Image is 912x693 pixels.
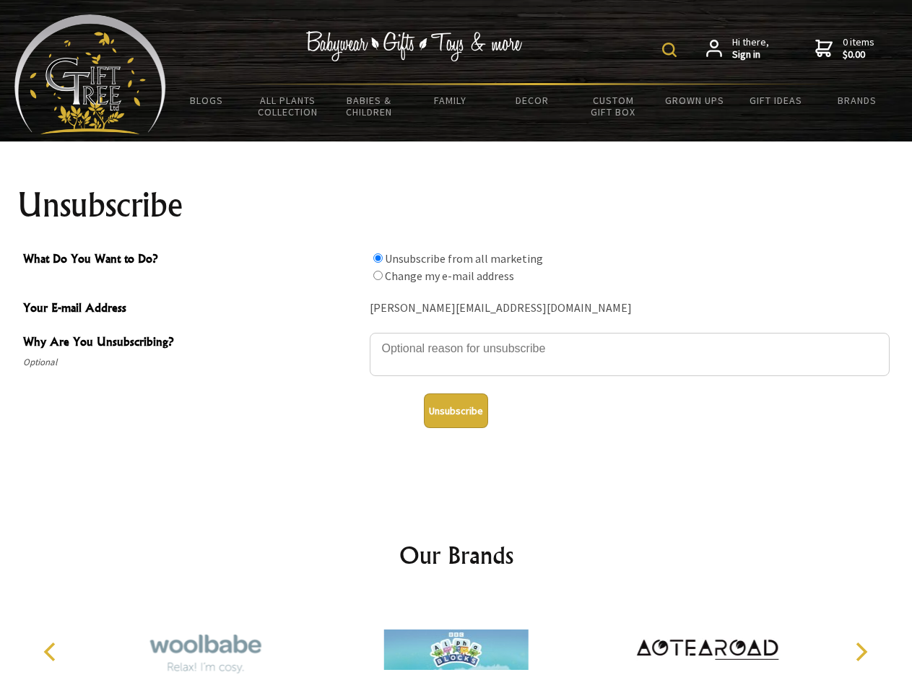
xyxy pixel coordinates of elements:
span: Your E-mail Address [23,299,362,320]
a: Decor [491,85,573,115]
a: Gift Ideas [735,85,817,115]
a: Grown Ups [653,85,735,115]
a: Brands [817,85,898,115]
label: Change my e-mail address [385,269,514,283]
input: What Do You Want to Do? [373,253,383,263]
button: Previous [36,636,68,668]
div: [PERSON_NAME][EMAIL_ADDRESS][DOMAIN_NAME] [370,297,890,320]
a: Babies & Children [329,85,410,127]
img: product search [662,43,677,57]
span: Optional [23,354,362,371]
a: 0 items$0.00 [815,36,874,61]
a: Custom Gift Box [573,85,654,127]
label: Unsubscribe from all marketing [385,251,543,266]
textarea: Why Are You Unsubscribing? [370,333,890,376]
span: What Do You Want to Do? [23,250,362,271]
img: Babywear - Gifts - Toys & more [306,31,523,61]
a: Hi there,Sign in [706,36,769,61]
input: What Do You Want to Do? [373,271,383,280]
a: BLOGS [166,85,248,115]
span: 0 items [843,35,874,61]
a: Family [410,85,492,115]
button: Next [845,636,877,668]
img: Babyware - Gifts - Toys and more... [14,14,166,134]
strong: $0.00 [843,48,874,61]
span: Hi there, [732,36,769,61]
button: Unsubscribe [424,393,488,428]
a: All Plants Collection [248,85,329,127]
h2: Our Brands [29,538,884,572]
strong: Sign in [732,48,769,61]
span: Why Are You Unsubscribing? [23,333,362,354]
h1: Unsubscribe [17,188,895,222]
